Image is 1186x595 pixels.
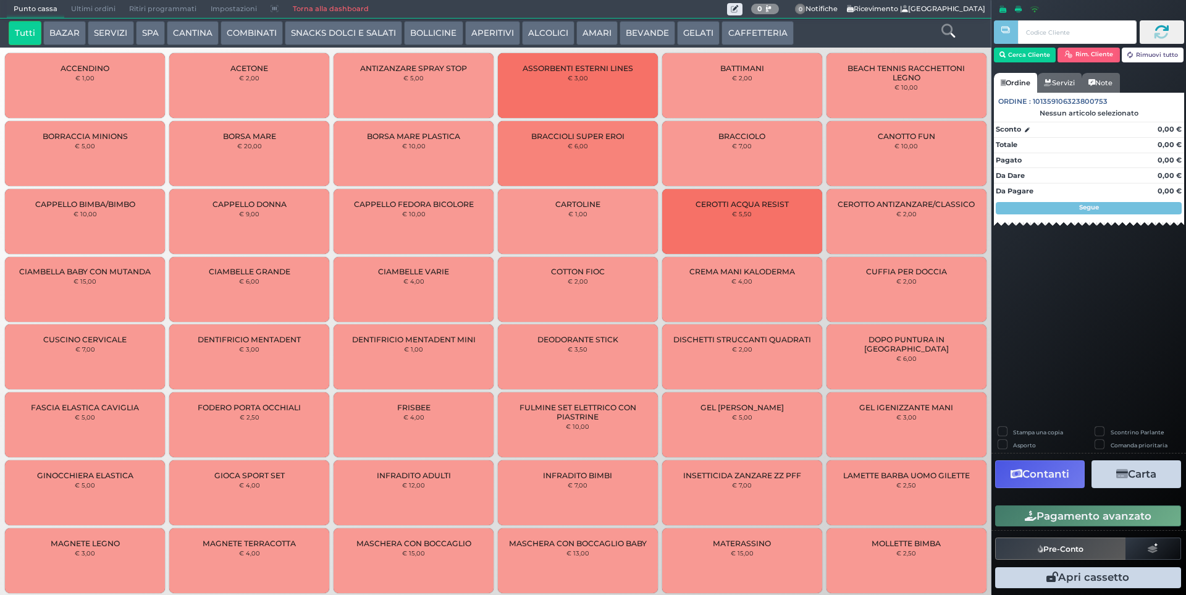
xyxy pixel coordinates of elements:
span: INFRADITO BIMBI [543,471,612,480]
button: Pre-Conto [995,538,1126,560]
strong: Da Pagare [996,187,1033,195]
small: € 10,00 [402,142,426,150]
strong: 0,00 € [1158,156,1182,164]
div: Nessun articolo selezionato [994,109,1184,117]
strong: Segue [1079,203,1099,211]
strong: 0,00 € [1158,140,1182,149]
small: € 9,00 [239,210,259,217]
span: ACETONE [230,64,268,73]
strong: 0,00 € [1158,125,1182,133]
span: CIAMBELLE VARIE [378,267,449,276]
small: € 4,00 [731,277,752,285]
span: CUFFIA PER DOCCIA [866,267,947,276]
span: DENTIFRICIO MENTADENT [198,335,301,344]
button: CAFFETTERIA [721,21,793,46]
span: CANOTTO FUN [878,132,935,141]
span: LAMETTE BARBA UOMO GILETTE [843,471,970,480]
small: € 5,00 [75,413,95,421]
small: € 1,00 [568,210,587,217]
small: € 10,00 [894,142,918,150]
button: SERVIZI [88,21,133,46]
small: € 15,00 [731,549,754,557]
button: AMARI [576,21,618,46]
small: € 2,00 [896,210,917,217]
small: € 7,00 [568,481,587,489]
button: GELATI [677,21,720,46]
span: DOPO PUNTURA IN [GEOGRAPHIC_DATA] [836,335,975,353]
small: € 3,00 [896,413,917,421]
a: Ordine [994,73,1037,93]
a: Note [1082,73,1119,93]
button: SNACKS DOLCI E SALATI [285,21,402,46]
button: BOLLICINE [404,21,463,46]
small: € 2,50 [896,549,916,557]
span: MAGNETE LEGNO [51,539,120,548]
span: CAPPELLO DONNA [212,200,287,209]
span: CIAMBELLE GRANDE [209,267,290,276]
span: Punto cassa [7,1,64,18]
small: € 5,50 [732,210,752,217]
small: € 10,00 [566,423,589,430]
span: FRISBEE [397,403,431,412]
button: Pagamento avanzato [995,505,1181,526]
strong: 0,00 € [1158,187,1182,195]
button: BAZAR [43,21,86,46]
small: € 2,00 [732,345,752,353]
small: € 4,00 [403,413,424,421]
small: € 10,00 [74,210,97,217]
small: € 5,00 [403,74,424,82]
span: GEL [PERSON_NAME] [700,403,784,412]
span: CUSCINO CERVICALE [43,335,127,344]
strong: Sconto [996,124,1021,135]
span: CEROTTO ANTIZANZARE/CLASSICO [838,200,975,209]
span: MASCHERA CON BOCCAGLIO [356,539,471,548]
small: € 2,00 [239,74,259,82]
span: MASCHERA CON BOCCAGLIO BABY [509,539,647,548]
small: € 4,00 [239,549,260,557]
span: CREMA MANI KALODERMA [689,267,795,276]
small: € 5,00 [75,142,95,150]
span: MOLLETTE BIMBA [872,539,941,548]
strong: Totale [996,140,1017,149]
span: CIAMBELLA BABY CON MUTANDA [19,267,151,276]
span: Ultimi ordini [64,1,122,18]
label: Scontrino Parlante [1111,428,1164,436]
span: BORSA MARE PLASTICA [367,132,460,141]
small: € 7,00 [75,345,95,353]
small: € 1,00 [75,74,95,82]
small: € 2,00 [568,277,588,285]
small: € 13,00 [566,549,589,557]
small: € 5,00 [732,413,752,421]
span: MAGNETE TERRACOTTA [203,539,296,548]
span: DENTIFRICIO MENTADENT MINI [352,335,476,344]
span: INSETTICIDA ZANZARE ZZ PFF [683,471,801,480]
small: € 2,50 [896,481,916,489]
span: INFRADITO ADULTI [377,471,451,480]
span: MATERASSINO [713,539,771,548]
span: BATTIMANI [720,64,764,73]
strong: Da Dare [996,171,1025,180]
button: COMBINATI [221,21,283,46]
label: Stampa una copia [1013,428,1063,436]
span: FASCIA ELASTICA CAVIGLIA [31,403,139,412]
button: SPA [136,21,165,46]
button: Cerca Cliente [994,48,1056,62]
small: € 3,00 [239,345,259,353]
small: € 3,00 [568,74,588,82]
span: GINOCCHIERA ELASTICA [37,471,133,480]
button: Carta [1091,460,1181,488]
small: € 4,00 [239,481,260,489]
small: € 6,00 [568,142,588,150]
button: CANTINA [167,21,219,46]
strong: 0,00 € [1158,171,1182,180]
small: € 2,00 [896,277,917,285]
small: € 3,50 [568,345,587,353]
span: CAPPELLO FEDORA BICOLORE [354,200,474,209]
button: ALCOLICI [522,21,574,46]
span: FODERO PORTA OCCHIALI [198,403,301,412]
small: € 10,00 [894,83,918,91]
small: € 6,00 [896,355,917,362]
b: 0 [757,4,762,13]
label: Asporto [1013,441,1036,449]
span: BORSA MARE [223,132,276,141]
